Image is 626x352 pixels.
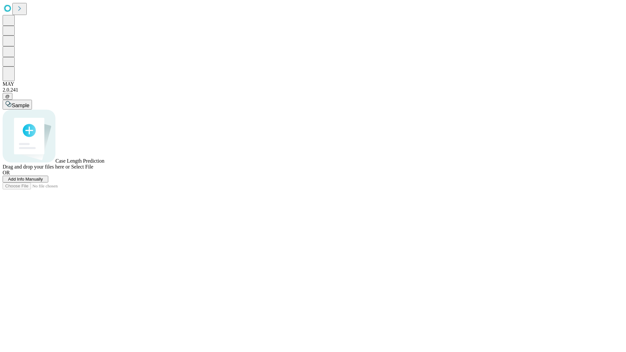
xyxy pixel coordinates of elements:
span: Drag and drop your files here or [3,164,70,169]
button: Sample [3,100,32,110]
div: 2.0.241 [3,87,623,93]
span: @ [5,94,10,99]
span: OR [3,170,10,175]
button: @ [3,93,12,100]
span: Select File [71,164,93,169]
span: Case Length Prediction [55,158,104,164]
button: Add Info Manually [3,176,48,183]
span: Sample [12,103,29,108]
span: Add Info Manually [8,177,43,182]
div: MAY [3,81,623,87]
